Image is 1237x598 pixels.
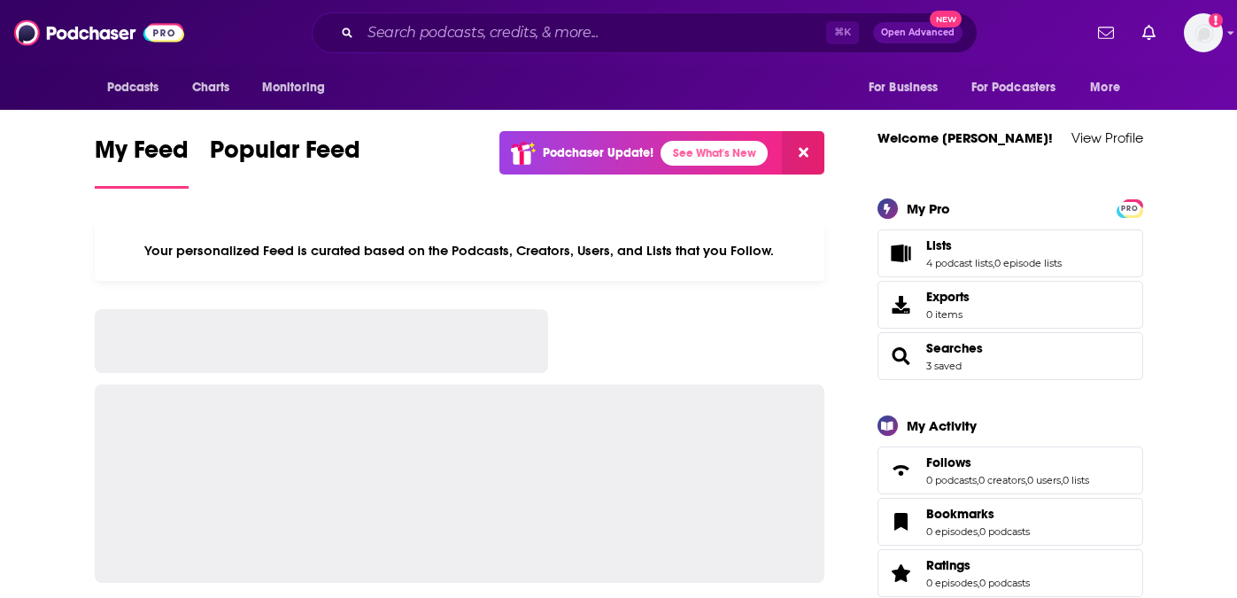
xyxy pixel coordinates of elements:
a: 0 creators [978,474,1025,486]
span: Monitoring [262,75,325,100]
span: , [978,577,979,589]
span: , [978,525,979,538]
a: Ratings [926,557,1030,573]
span: , [1025,474,1027,486]
a: Show notifications dropdown [1091,18,1121,48]
span: 0 items [926,308,970,321]
a: Searches [926,340,983,356]
span: For Podcasters [971,75,1056,100]
p: Podchaser Update! [543,145,653,160]
button: open menu [95,71,182,105]
img: User Profile [1184,13,1223,52]
button: open menu [960,71,1082,105]
a: Bookmarks [926,506,1030,522]
span: Exports [926,289,970,305]
div: My Activity [907,417,977,434]
a: Ratings [884,561,919,586]
span: My Feed [95,135,189,175]
a: Bookmarks [884,509,919,534]
span: Follows [877,447,1143,494]
div: Search podcasts, credits, & more... [312,12,978,53]
span: For Business [869,75,939,100]
span: Searches [877,332,1143,380]
span: Podcasts [107,75,159,100]
a: See What's New [661,141,768,166]
img: Podchaser - Follow, Share and Rate Podcasts [14,16,184,50]
a: Lists [926,237,1062,253]
span: New [930,11,962,27]
span: More [1090,75,1120,100]
a: 0 episodes [926,525,978,538]
a: Charts [181,71,241,105]
a: View Profile [1071,129,1143,146]
span: Follows [926,454,971,470]
span: , [993,257,994,269]
span: Bookmarks [926,506,994,522]
a: My Feed [95,135,189,189]
button: Open AdvancedNew [873,22,963,43]
span: PRO [1119,202,1140,215]
a: 0 episode lists [994,257,1062,269]
svg: Add a profile image [1209,13,1223,27]
span: Bookmarks [877,498,1143,546]
span: Lists [877,229,1143,277]
span: Exports [884,292,919,317]
span: Ratings [926,557,970,573]
a: 3 saved [926,360,962,372]
a: Searches [884,344,919,369]
div: My Pro [907,200,950,217]
input: Search podcasts, credits, & more... [360,19,826,47]
a: Lists [884,241,919,266]
a: 0 podcasts [979,525,1030,538]
a: 4 podcast lists [926,257,993,269]
span: Open Advanced [881,28,955,37]
a: PRO [1119,200,1140,214]
span: ⌘ K [826,21,859,44]
a: Show notifications dropdown [1135,18,1163,48]
span: , [1061,474,1063,486]
div: Your personalized Feed is curated based on the Podcasts, Creators, Users, and Lists that you Follow. [95,221,825,281]
span: Lists [926,237,952,253]
a: Follows [884,458,919,483]
a: Popular Feed [210,135,360,189]
span: Logged in as teisenbe [1184,13,1223,52]
a: Welcome [PERSON_NAME]! [877,129,1053,146]
span: Ratings [877,549,1143,597]
button: Show profile menu [1184,13,1223,52]
span: Popular Feed [210,135,360,175]
span: , [977,474,978,486]
a: Follows [926,454,1089,470]
a: Exports [877,281,1143,329]
a: 0 lists [1063,474,1089,486]
a: 0 podcasts [979,577,1030,589]
button: open menu [856,71,961,105]
a: 0 users [1027,474,1061,486]
span: Charts [192,75,230,100]
a: 0 podcasts [926,474,977,486]
a: 0 episodes [926,577,978,589]
button: open menu [250,71,348,105]
button: open menu [1078,71,1142,105]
